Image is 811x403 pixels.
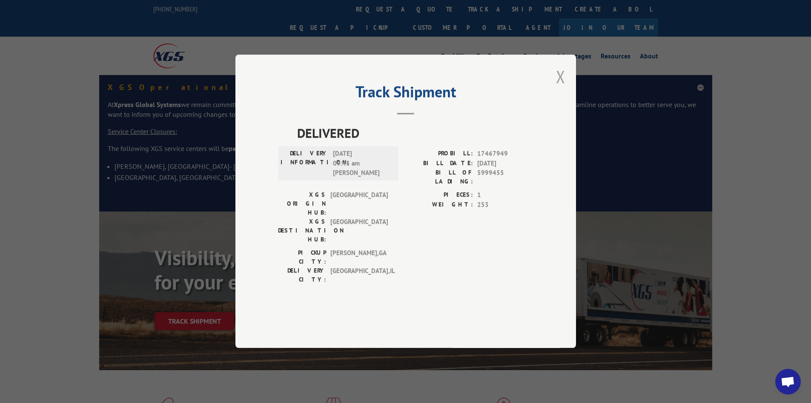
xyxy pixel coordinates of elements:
[278,249,326,267] label: PICKUP CITY:
[330,249,388,267] span: [PERSON_NAME] , GA
[477,149,533,159] span: 17467949
[281,149,329,178] label: DELIVERY INFORMATION:
[406,168,473,186] label: BILL OF LADING:
[477,191,533,200] span: 1
[406,159,473,168] label: BILL DATE:
[477,200,533,210] span: 253
[556,65,565,88] button: Close modal
[330,191,388,217] span: [GEOGRAPHIC_DATA]
[406,191,473,200] label: PIECES:
[297,124,533,143] span: DELIVERED
[775,369,801,394] a: Open chat
[278,86,533,102] h2: Track Shipment
[278,217,326,244] label: XGS DESTINATION HUB:
[406,149,473,159] label: PROBILL:
[330,217,388,244] span: [GEOGRAPHIC_DATA]
[278,191,326,217] label: XGS ORIGIN HUB:
[278,267,326,284] label: DELIVERY CITY:
[330,267,388,284] span: [GEOGRAPHIC_DATA] , IL
[477,159,533,168] span: [DATE]
[477,168,533,186] span: 5999455
[333,149,390,178] span: [DATE] 09:45 am [PERSON_NAME]
[406,200,473,210] label: WEIGHT:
